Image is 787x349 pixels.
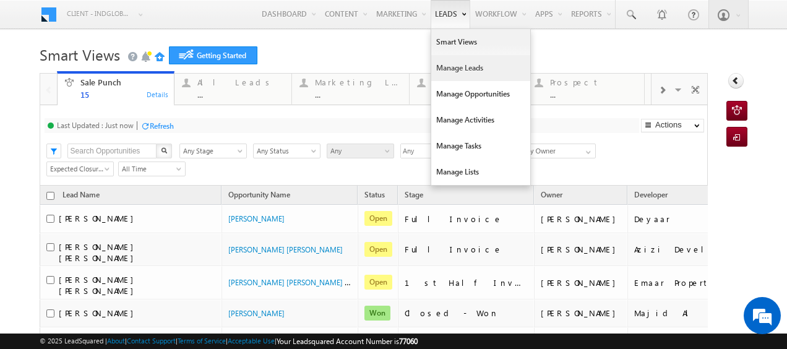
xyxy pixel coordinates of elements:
div: Emaar Properties [634,277,758,288]
div: Full Invoice [405,213,528,225]
a: [PERSON_NAME] [228,214,285,223]
a: Opportunity Name [222,188,296,204]
div: Prospect [550,77,637,87]
a: Sale Punch15Details [57,71,175,106]
a: Manage Opportunities [431,81,530,107]
div: [PERSON_NAME] [541,277,622,288]
div: Last Updated : Just now [57,121,134,130]
div: All Leads [197,77,284,87]
span: Owner [541,190,562,199]
span: 77060 [399,337,418,346]
span: Any [327,145,390,157]
a: [PERSON_NAME] [PERSON_NAME] - Sale Punch [228,277,385,287]
a: Contact Support [127,337,176,345]
a: Acceptable Use [228,337,275,345]
div: Deyaar [634,213,758,225]
span: Any [401,144,502,158]
div: 15 [80,90,167,99]
div: Any [400,144,513,158]
span: © 2025 LeadSquared | | | | | [40,335,418,347]
span: Won [364,306,390,321]
a: Getting Started [169,46,257,64]
a: Any [327,144,394,158]
span: [PERSON_NAME] [59,213,140,223]
a: [PERSON_NAME] [PERSON_NAME] [228,245,343,254]
input: Search Opportunities [67,144,157,158]
div: Refresh [150,121,174,131]
div: ... [197,90,284,99]
a: Contact... [409,74,527,105]
a: All Leads... [174,74,292,105]
a: Marketing Leads... [291,74,410,105]
span: Client - indglobal1 (77060) [67,7,132,20]
div: [PERSON_NAME] [541,213,622,225]
span: All Time [119,163,181,174]
div: Marketing Leads [315,77,402,87]
a: Manage Lists [431,159,530,185]
span: Smart Views [40,45,120,64]
a: Any Stage [179,144,247,158]
div: Details [146,88,170,100]
div: [PERSON_NAME] [541,244,622,255]
div: Sale Punch [80,77,167,87]
a: Stage [398,188,429,204]
div: [PERSON_NAME] [541,308,622,319]
a: Prospect... [527,74,645,105]
a: Smart Views [431,29,530,55]
span: Your Leadsquared Account Number is [277,337,418,346]
input: Check all records [46,192,54,200]
div: ... [315,90,402,99]
span: [PERSON_NAME] [PERSON_NAME] [59,241,140,263]
div: 1st Half Invoice [405,277,528,288]
div: ... [550,90,637,99]
a: Developer [628,188,674,204]
a: Status [358,188,391,204]
span: Opportunity Name [228,190,290,199]
a: All Time [118,162,186,176]
div: Full Invoice [405,244,528,255]
a: Manage Activities [431,107,530,133]
a: Terms of Service [178,337,226,345]
input: Type to Search [519,144,596,158]
span: Lead Name [56,188,106,204]
a: Manage Tasks [431,133,530,159]
button: Actions [641,119,704,132]
span: Open [364,211,392,226]
a: Any Status [253,144,320,158]
a: Manage Leads [431,55,530,81]
span: Open [364,275,392,290]
div: Majid Al Futtaim [634,308,758,319]
span: Developer [634,190,668,199]
a: Expected Closure Date [46,162,114,176]
div: Closed - Won [405,308,528,319]
a: Show All Items [579,144,595,157]
span: Expected Closure Date [47,163,110,174]
div: Azizi Developments [634,244,758,255]
span: Stage [405,190,423,199]
img: Search [161,147,167,153]
span: [PERSON_NAME] [PERSON_NAME] [59,274,140,296]
span: Any Stage [180,145,243,157]
span: [PERSON_NAME] [59,308,140,318]
span: Open [364,242,392,257]
a: About [107,337,125,345]
span: Any Status [254,145,316,157]
a: [PERSON_NAME] [228,309,285,318]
